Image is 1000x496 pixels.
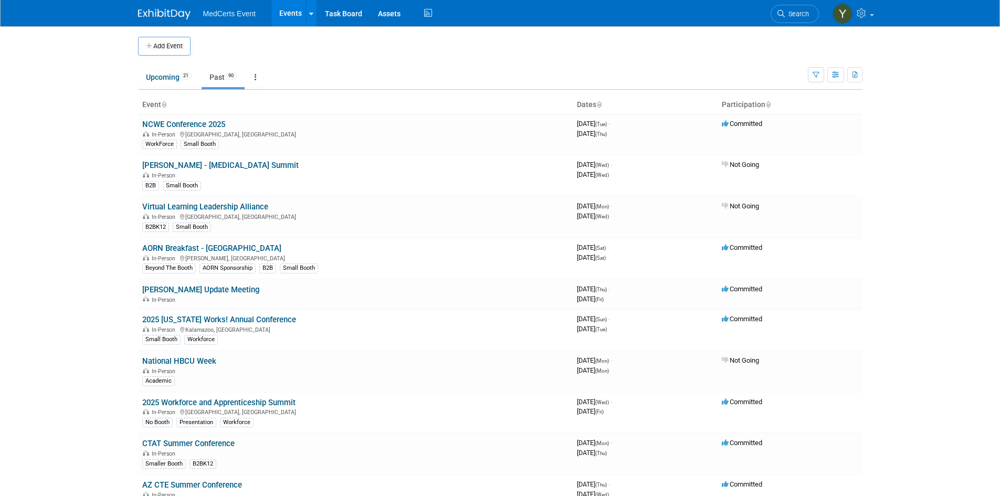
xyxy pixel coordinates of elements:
span: [DATE] [577,130,607,138]
span: (Mon) [595,368,609,374]
span: (Thu) [595,450,607,456]
span: [DATE] [577,202,612,210]
div: [GEOGRAPHIC_DATA], [GEOGRAPHIC_DATA] [142,130,569,138]
span: [DATE] [577,171,609,178]
span: Committed [722,315,762,323]
span: - [610,398,612,406]
span: [DATE] [577,366,609,374]
div: Workforce [184,335,218,344]
span: In-Person [152,409,178,416]
a: [PERSON_NAME] - [MEDICAL_DATA] Summit [142,161,299,170]
span: [DATE] [577,480,610,488]
img: In-Person Event [143,214,149,219]
img: In-Person Event [143,368,149,373]
div: Beyond The Booth [142,263,196,273]
span: (Tue) [595,326,607,332]
span: [DATE] [577,212,609,220]
span: (Wed) [595,172,609,178]
span: 21 [180,72,192,80]
a: AORN Breakfast - [GEOGRAPHIC_DATA] [142,244,281,253]
span: (Thu) [595,131,607,137]
div: WorkForce [142,140,177,149]
span: [DATE] [577,449,607,457]
th: Dates [573,96,718,114]
a: Search [771,5,819,23]
span: Committed [722,480,762,488]
a: Virtual Learning Leadership Alliance [142,202,268,212]
div: Smaller Booth [142,459,186,469]
th: Event [138,96,573,114]
span: Not Going [722,161,759,168]
span: 90 [225,72,237,80]
span: In-Person [152,326,178,333]
span: Committed [722,120,762,128]
div: No Booth [142,418,173,427]
span: (Sat) [595,255,606,261]
span: [DATE] [577,254,606,261]
div: B2B [142,181,159,191]
div: Small Booth [142,335,181,344]
div: Academic [142,376,175,386]
span: Committed [722,398,762,406]
div: B2BK12 [190,459,216,469]
span: - [610,161,612,168]
img: In-Person Event [143,450,149,456]
div: [PERSON_NAME], [GEOGRAPHIC_DATA] [142,254,569,262]
img: In-Person Event [143,326,149,332]
div: Small Booth [280,263,318,273]
span: [DATE] [577,161,612,168]
img: In-Person Event [143,255,149,260]
span: Committed [722,285,762,293]
span: (Mon) [595,440,609,446]
span: - [607,244,609,251]
span: (Tue) [595,121,607,127]
a: Sort by Start Date [596,100,602,109]
span: (Mon) [595,204,609,209]
div: Presentation [176,418,216,427]
span: In-Person [152,450,178,457]
img: Yenexis Quintana [833,4,852,24]
span: (Thu) [595,482,607,488]
div: Workforce [220,418,254,427]
span: [DATE] [577,295,604,303]
div: AORN Sponsorship [199,263,256,273]
img: In-Person Event [143,131,149,136]
img: In-Person Event [143,172,149,177]
a: Sort by Participation Type [765,100,771,109]
div: Small Booth [181,140,219,149]
span: In-Person [152,297,178,303]
span: - [608,480,610,488]
a: National HBCU Week [142,356,216,366]
span: In-Person [152,131,178,138]
div: B2BK12 [142,223,169,232]
div: [GEOGRAPHIC_DATA], [GEOGRAPHIC_DATA] [142,407,569,416]
a: 2025 Workforce and Apprenticeship Summit [142,398,296,407]
span: (Fri) [595,297,604,302]
a: NCWE Conference 2025 [142,120,225,129]
img: ExhibitDay [138,9,191,19]
span: (Thu) [595,287,607,292]
div: Small Booth [163,181,201,191]
span: In-Person [152,172,178,179]
img: In-Person Event [143,297,149,302]
div: [GEOGRAPHIC_DATA], [GEOGRAPHIC_DATA] [142,212,569,220]
span: Not Going [722,356,759,364]
span: [DATE] [577,356,612,364]
span: (Wed) [595,162,609,168]
span: In-Person [152,368,178,375]
span: Not Going [722,202,759,210]
button: Add Event [138,37,191,56]
a: Sort by Event Name [161,100,166,109]
a: 2025 [US_STATE] Works! Annual Conference [142,315,296,324]
span: [DATE] [577,398,612,406]
a: AZ CTE Summer Conference [142,480,242,490]
span: - [610,439,612,447]
span: - [610,356,612,364]
span: - [608,120,610,128]
span: (Sat) [595,245,606,251]
span: [DATE] [577,120,610,128]
span: [DATE] [577,315,610,323]
span: [DATE] [577,439,612,447]
a: CTAT Summer Conference [142,439,235,448]
div: Small Booth [173,223,211,232]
